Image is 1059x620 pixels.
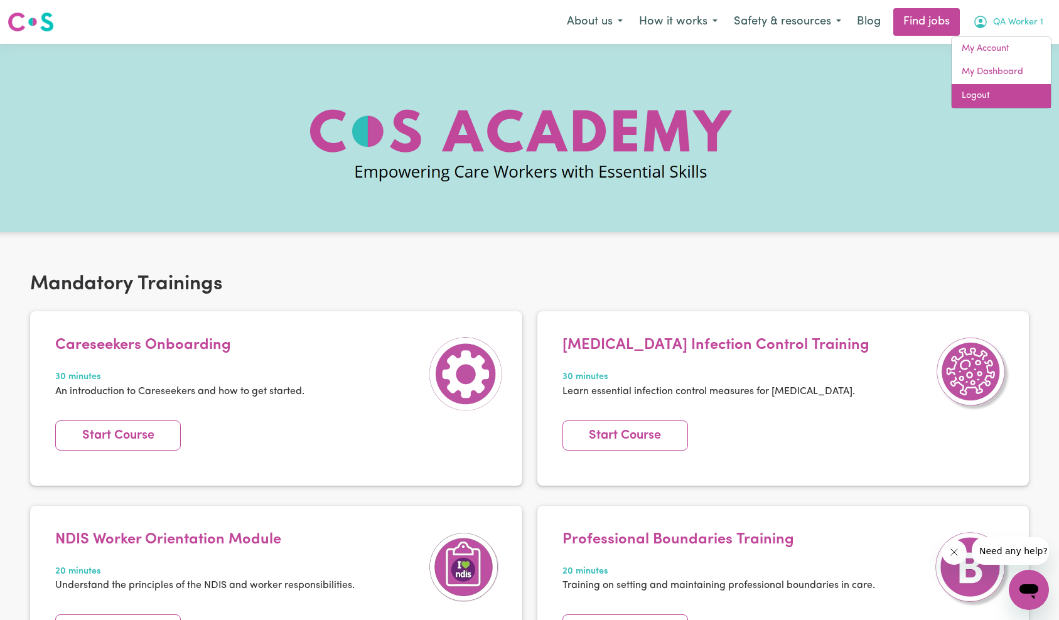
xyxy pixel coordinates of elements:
h2: Mandatory Trainings [30,272,1029,296]
a: Logout [952,84,1051,108]
button: My Account [965,9,1051,35]
iframe: Close message [942,540,967,565]
span: 30 minutes [55,370,304,384]
a: Careseekers logo [8,8,54,36]
span: 30 minutes [562,370,869,384]
p: Learn essential infection control measures for [MEDICAL_DATA]. [562,384,869,399]
button: How it works [631,9,726,35]
h4: NDIS Worker Orientation Module [55,531,355,549]
span: 20 minutes [55,565,355,579]
a: Start Course [562,420,688,451]
div: My Account [951,36,1051,109]
h4: Careseekers Onboarding [55,336,304,355]
h4: Professional Boundaries Training [562,531,875,549]
a: Find jobs [893,8,960,36]
iframe: Button to launch messaging window [1009,570,1049,610]
a: Start Course [55,420,181,451]
span: 20 minutes [562,565,875,579]
iframe: Message from company [972,537,1049,565]
button: About us [559,9,631,35]
h4: [MEDICAL_DATA] Infection Control Training [562,336,869,355]
p: An introduction to Careseekers and how to get started. [55,384,304,399]
a: My Account [952,37,1051,61]
p: Training on setting and maintaining professional boundaries in care. [562,578,875,593]
img: Careseekers logo [8,11,54,33]
a: My Dashboard [952,60,1051,84]
span: QA Worker 1 [993,16,1043,29]
button: Safety & resources [726,9,849,35]
p: Understand the principles of the NDIS and worker responsibilities. [55,578,355,593]
a: Blog [849,8,888,36]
